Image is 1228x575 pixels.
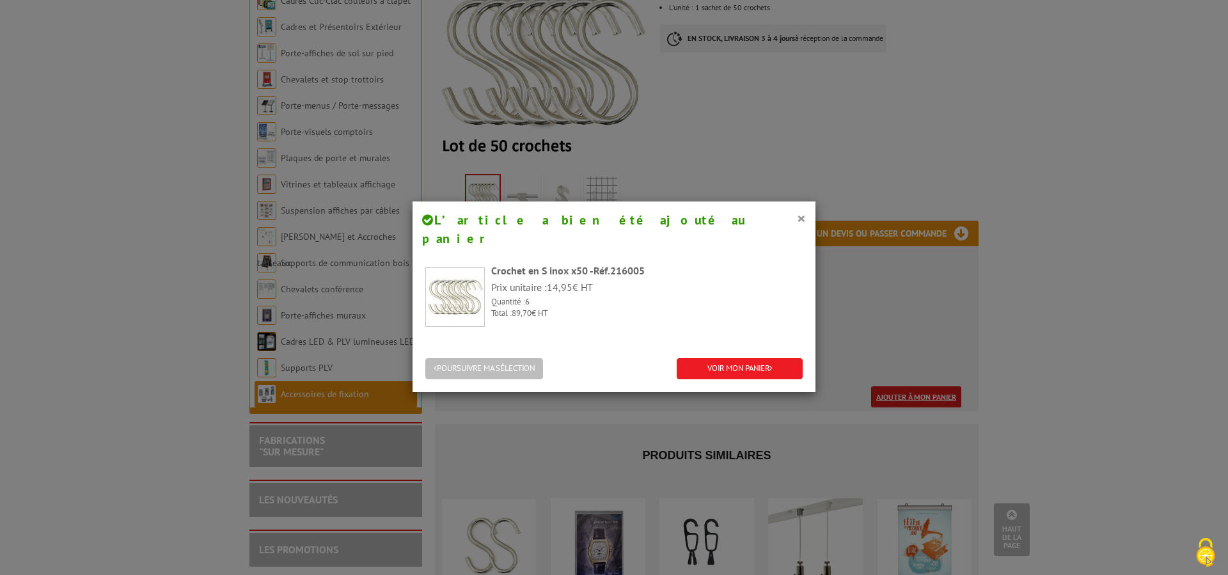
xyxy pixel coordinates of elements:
img: Cookies (fenêtre modale) [1190,537,1222,569]
div: Crochet en S inox x50 - [491,264,803,278]
span: 89,70 [512,308,531,319]
button: × [797,210,806,226]
h4: L’article a bien été ajouté au panier [422,211,806,248]
button: Cookies (fenêtre modale) [1183,532,1228,575]
a: VOIR MON PANIER [677,358,803,379]
p: Quantité : [491,296,803,308]
button: POURSUIVRE MA SÉLECTION [425,358,543,379]
span: 14,95 [547,281,572,294]
span: Réf.216005 [594,264,645,277]
p: Total : € HT [491,308,803,320]
p: Prix unitaire : € HT [491,280,803,295]
span: 6 [525,296,530,307]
